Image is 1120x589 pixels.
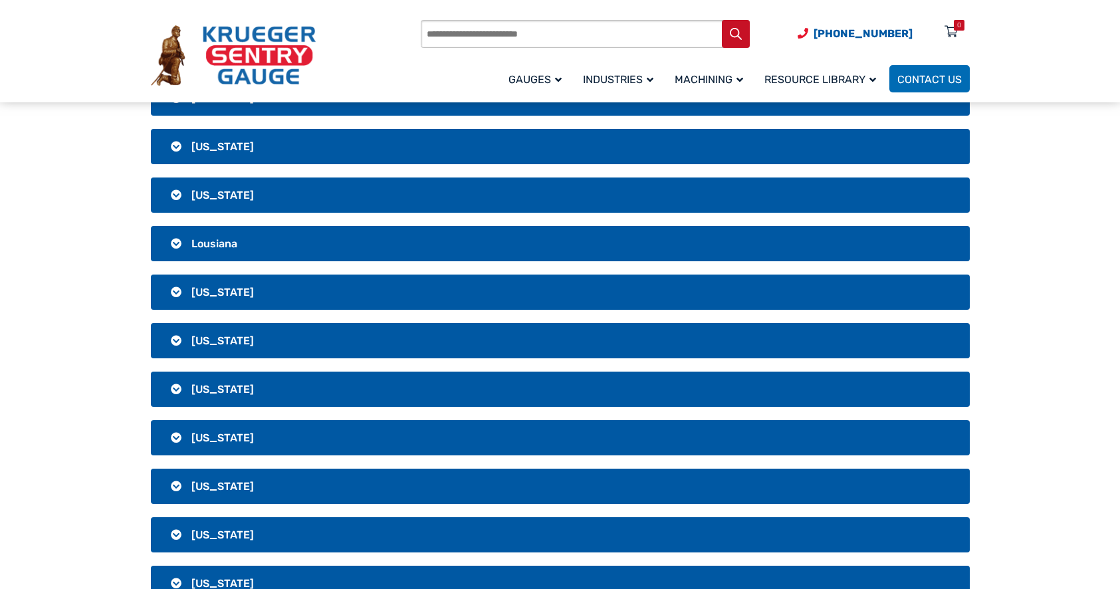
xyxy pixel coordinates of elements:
[191,431,254,444] span: [US_STATE]
[764,73,876,86] span: Resource Library
[756,63,889,94] a: Resource Library
[191,529,254,541] span: [US_STATE]
[508,73,562,86] span: Gauges
[191,286,254,298] span: [US_STATE]
[501,63,575,94] a: Gauges
[675,73,743,86] span: Machining
[583,73,653,86] span: Industries
[191,140,254,153] span: [US_STATE]
[814,27,913,40] span: [PHONE_NUMBER]
[191,237,237,250] span: Lousiana
[191,480,254,493] span: [US_STATE]
[575,63,667,94] a: Industries
[151,25,316,86] img: Krueger Sentry Gauge
[957,20,961,31] div: 0
[798,25,913,42] a: Phone Number (920) 434-8860
[191,334,254,347] span: [US_STATE]
[191,383,254,396] span: [US_STATE]
[889,65,970,92] a: Contact Us
[897,73,962,86] span: Contact Us
[667,63,756,94] a: Machining
[191,189,254,201] span: [US_STATE]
